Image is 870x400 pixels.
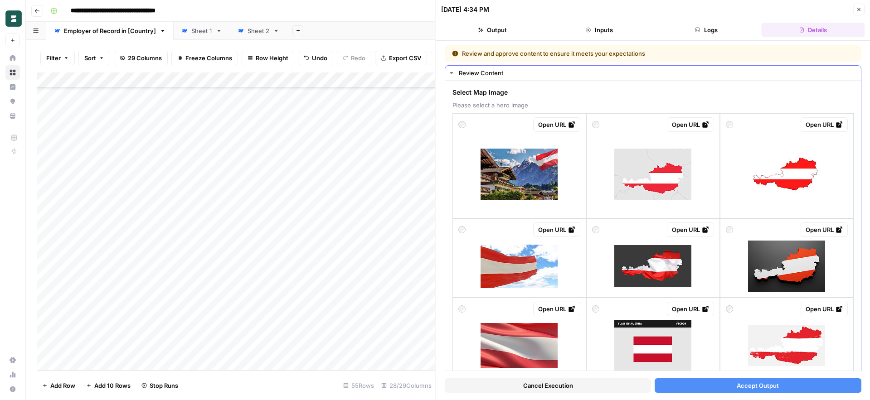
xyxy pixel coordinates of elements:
button: Add Row [37,378,81,393]
button: Accept Output [655,378,861,393]
div: Open URL [538,225,575,234]
button: Inputs [548,23,651,37]
a: Insights [5,80,20,94]
div: Open URL [671,225,709,234]
div: Open URL [805,225,842,234]
button: Filter [40,51,75,65]
a: Browse [5,65,20,80]
img: waving-flag-of-austria.jpg [481,245,558,288]
a: Open URL [666,222,714,237]
span: Redo [351,53,365,63]
button: Undo [298,51,333,65]
a: Sheet 2 [230,22,287,40]
button: Workspace: Borderless [5,7,20,30]
span: Stop Runs [150,381,178,390]
button: Sort [78,51,110,65]
button: Stop Runs [136,378,184,393]
img: kaprun-village-with-hotel-against-kitzsteinhorn-glacier-and-austrian-flag-in-salzburg-region.jpg [481,149,558,200]
div: Sheet 1 [191,26,212,35]
button: Output [441,23,544,37]
div: Employer of Record in [Country] [64,26,156,35]
span: Filter [46,53,61,63]
img: outline-map-designed-with-the-national-flag-of-austria.jpg [614,245,691,287]
button: Redo [337,51,371,65]
img: high-resolution-close-up-flag-of-austria-3d-illustration.jpg [481,323,558,368]
button: Help + Support [5,382,20,396]
div: Review and approve content to ensure it meets your expectations [452,49,749,58]
img: austria-flag-map-vector-hand-painted-with-rounded-brush.jpg [748,325,825,366]
a: Your Data [5,109,20,123]
a: Open URL [666,302,714,316]
div: Review Content [459,68,855,77]
button: Freeze Columns [171,51,238,65]
span: Add Row [50,381,75,390]
span: Accept Output [737,381,779,390]
a: Open URL [800,222,847,237]
span: 29 Columns [128,53,162,63]
span: Select Map Image [452,88,854,97]
span: Undo [312,53,327,63]
button: Review Content [445,66,861,80]
div: [DATE] 4:34 PM [441,5,489,14]
img: Borderless Logo [5,10,22,27]
button: Add 10 Rows [81,378,136,393]
span: Freeze Columns [185,53,232,63]
img: europe-map-series-with-austria-with-flag.jpg [614,149,691,200]
span: Cancel Execution [523,381,573,390]
a: Sheet 1 [174,22,230,40]
button: Row Height [242,51,294,65]
a: Home [5,51,20,65]
a: Settings [5,353,20,367]
div: 28/29 Columns [378,378,435,393]
div: Open URL [538,120,575,129]
button: Export CSV [375,51,427,65]
div: 55 Rows [340,378,378,393]
a: Open URL [533,222,580,237]
div: Open URL [805,304,842,313]
div: Open URL [805,120,842,129]
div: Open URL [538,304,575,313]
img: austria-map-with-flag-icon-on-white-background-vector-illustration.jpg [748,135,825,212]
button: Logs [655,23,758,37]
button: Cancel Execution [445,378,651,393]
a: Open URL [533,302,580,316]
a: Opportunities [5,94,20,109]
button: Details [761,23,865,37]
a: Usage [5,367,20,382]
span: Export CSV [389,53,421,63]
div: Open URL [671,304,709,313]
a: Open URL [666,117,714,132]
div: Open URL [671,120,709,129]
button: 29 Columns [114,51,168,65]
a: Employer of Record in [Country] [46,22,174,40]
img: austria-flag-flag-of-austria-illustration-flag-picture-vector.jpg [614,320,691,371]
img: 3d-austria-map-and-flag.jpg [748,241,825,292]
a: Open URL [800,117,847,132]
span: Row Height [256,53,288,63]
span: Please select a hero image [452,101,854,110]
div: Sheet 2 [248,26,269,35]
a: Open URL [533,117,580,132]
a: Open URL [800,302,847,316]
span: Sort [84,53,96,63]
span: Add 10 Rows [94,381,131,390]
